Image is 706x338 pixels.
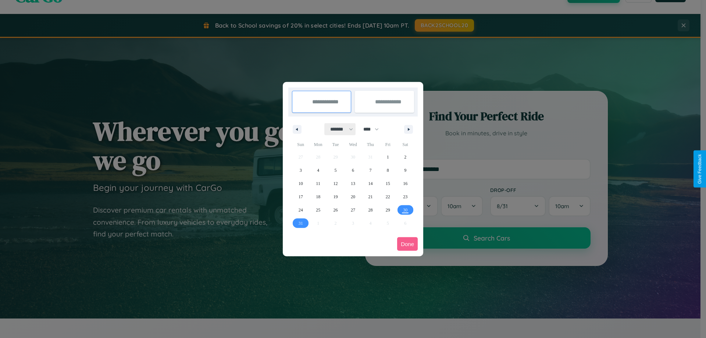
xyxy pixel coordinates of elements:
[299,217,303,230] span: 31
[397,177,414,190] button: 16
[299,203,303,217] span: 24
[344,164,361,177] button: 6
[386,177,390,190] span: 15
[368,203,372,217] span: 28
[292,139,309,150] span: Sun
[397,150,414,164] button: 2
[344,177,361,190] button: 13
[351,203,355,217] span: 27
[334,177,338,190] span: 12
[387,164,389,177] span: 8
[300,164,302,177] span: 3
[386,190,390,203] span: 22
[327,164,344,177] button: 5
[327,177,344,190] button: 12
[403,203,407,217] span: 30
[379,190,396,203] button: 22
[299,177,303,190] span: 10
[362,164,379,177] button: 7
[292,190,309,203] button: 17
[327,203,344,217] button: 26
[369,164,371,177] span: 7
[344,139,361,150] span: Wed
[379,150,396,164] button: 1
[334,203,338,217] span: 26
[292,217,309,230] button: 31
[334,190,338,203] span: 19
[379,177,396,190] button: 15
[335,164,337,177] span: 5
[309,177,327,190] button: 11
[362,177,379,190] button: 14
[352,164,354,177] span: 6
[362,139,379,150] span: Thu
[327,139,344,150] span: Tue
[404,164,406,177] span: 9
[316,203,320,217] span: 25
[316,177,320,190] span: 11
[344,203,361,217] button: 27
[362,190,379,203] button: 21
[309,164,327,177] button: 4
[309,139,327,150] span: Mon
[397,139,414,150] span: Sat
[379,139,396,150] span: Fri
[403,177,407,190] span: 16
[397,203,414,217] button: 30
[351,190,355,203] span: 20
[292,203,309,217] button: 24
[292,164,309,177] button: 3
[387,150,389,164] span: 1
[403,190,407,203] span: 23
[362,203,379,217] button: 28
[317,164,319,177] span: 4
[351,177,355,190] span: 13
[316,190,320,203] span: 18
[368,177,372,190] span: 14
[309,203,327,217] button: 25
[697,154,702,184] div: Give Feedback
[327,190,344,203] button: 19
[344,190,361,203] button: 20
[397,190,414,203] button: 23
[299,190,303,203] span: 17
[397,164,414,177] button: 9
[386,203,390,217] span: 29
[379,203,396,217] button: 29
[292,177,309,190] button: 10
[397,237,418,251] button: Done
[309,190,327,203] button: 18
[379,164,396,177] button: 8
[404,150,406,164] span: 2
[368,190,372,203] span: 21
